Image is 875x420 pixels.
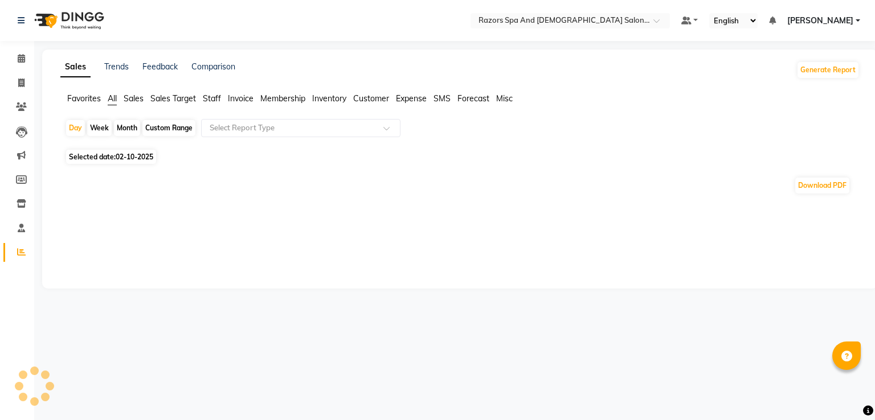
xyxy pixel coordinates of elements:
[29,5,107,36] img: logo
[353,93,389,104] span: Customer
[434,93,451,104] span: SMS
[260,93,305,104] span: Membership
[87,120,112,136] div: Week
[203,93,221,104] span: Staff
[66,120,85,136] div: Day
[104,61,129,72] a: Trends
[114,120,140,136] div: Month
[142,120,195,136] div: Custom Range
[66,150,156,164] span: Selected date:
[60,57,91,77] a: Sales
[67,93,101,104] span: Favorites
[496,93,513,104] span: Misc
[191,61,235,72] a: Comparison
[116,153,153,161] span: 02-10-2025
[798,62,858,78] button: Generate Report
[142,61,178,72] a: Feedback
[124,93,144,104] span: Sales
[457,93,489,104] span: Forecast
[787,15,853,27] span: [PERSON_NAME]
[396,93,427,104] span: Expense
[108,93,117,104] span: All
[150,93,196,104] span: Sales Target
[312,93,346,104] span: Inventory
[795,178,849,193] button: Download PDF
[228,93,253,104] span: Invoice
